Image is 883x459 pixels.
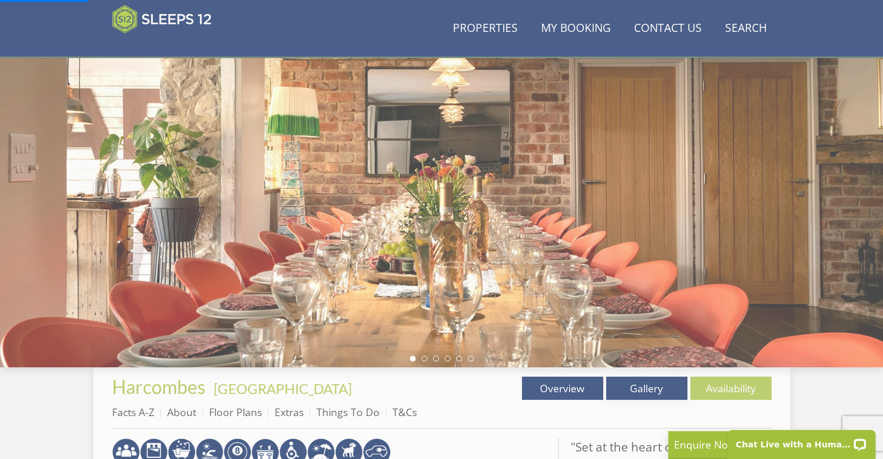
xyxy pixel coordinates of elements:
[536,16,615,42] a: My Booking
[392,405,417,419] a: T&Cs
[209,405,262,419] a: Floor Plans
[106,41,228,50] iframe: Customer reviews powered by Trustpilot
[720,16,772,42] a: Search
[629,16,707,42] a: Contact Us
[606,377,687,400] a: Gallery
[316,405,380,419] a: Things To Do
[167,405,196,419] a: About
[112,405,154,419] a: Facts A-Z
[112,5,212,34] img: Sleeps 12
[112,375,209,398] a: Harcombes
[674,437,848,452] p: Enquire Now
[522,377,603,400] a: Overview
[690,377,772,400] a: Availability
[209,380,352,397] span: -
[214,380,352,397] a: [GEOGRAPHIC_DATA]
[720,422,883,459] iframe: LiveChat chat widget
[112,375,206,398] span: Harcombes
[448,16,522,42] a: Properties
[275,405,304,419] a: Extras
